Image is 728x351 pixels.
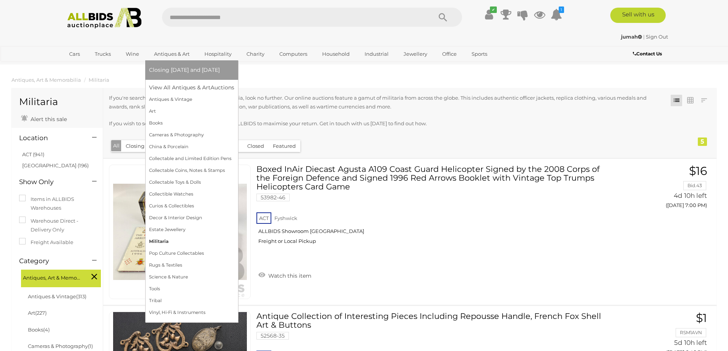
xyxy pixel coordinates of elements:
a: Hospitality [199,48,237,60]
a: Antiques, Art & Memorabilia [11,77,81,83]
div: 5 [698,137,707,146]
a: ACT (941) [22,151,44,157]
a: Cameras & Photography(1) [28,343,93,349]
a: Art(227) [28,310,47,316]
label: Warehouse Direct - Delivery Only [19,217,95,235]
a: Boxed InAir Diecast Agusta A109 Coast Guard Helicopter Signed by the 2008 Corps of the Foreign De... [262,165,608,250]
a: $16 Bid.43 4d 10h left ([DATE] 7:00 PM) [620,165,709,212]
span: $1 [696,311,707,325]
a: Alert this sale [19,113,69,124]
span: $16 [689,164,707,178]
span: Antiques, Art & Memorabilia [23,272,80,282]
a: Cars [64,48,85,60]
a: Contact Us [633,50,664,58]
a: Industrial [360,48,394,60]
p: If you're searching for important military memorabilia, look no further. Our online auctions feat... [109,94,655,112]
a: [GEOGRAPHIC_DATA] [64,60,128,73]
label: Items in ALLBIDS Warehouses [19,195,95,213]
button: Closed [243,140,269,152]
img: 53982-46a.jpeg [113,165,247,299]
h4: Location [19,134,81,142]
b: Contact Us [633,51,662,57]
a: Books(4) [28,327,50,333]
label: Freight Available [19,238,73,247]
a: Antiques & Vintage(313) [28,293,86,299]
h4: Category [19,257,81,265]
a: Watch this item [256,269,313,281]
a: Jewellery [399,48,432,60]
img: Allbids.com.au [63,8,146,29]
a: [GEOGRAPHIC_DATA] (196) [22,162,89,168]
a: Charity [242,48,269,60]
p: If you wish to sell your own items, you can also use ALLBIDS to maximise your return. Get in touc... [109,119,655,128]
a: Wine [121,48,144,60]
a: Computers [274,48,312,60]
a: Sign Out [646,34,668,40]
a: Household [317,48,355,60]
button: All [111,140,122,151]
span: (4) [43,327,50,333]
strong: jumah [621,34,642,40]
a: Trucks [90,48,116,60]
i: 1 [559,6,564,13]
span: (313) [76,293,86,299]
a: 1 [551,8,562,21]
a: Militaria [89,77,109,83]
span: | [643,34,645,40]
a: Sell with us [610,8,666,23]
h4: Show Only [19,178,81,186]
a: Office [437,48,462,60]
a: Sports [467,48,492,60]
button: Featured [268,140,300,152]
a: Antiques & Art [149,48,195,60]
a: jumah [621,34,643,40]
span: Watch this item [266,272,311,279]
h1: Militaria [19,97,95,107]
span: Alert this sale [29,116,67,123]
a: ✔ [483,8,495,21]
span: (227) [35,310,47,316]
button: Closing [DATE] [121,140,167,152]
button: Search [424,8,462,27]
span: (1) [88,343,93,349]
i: ✔ [490,6,497,13]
